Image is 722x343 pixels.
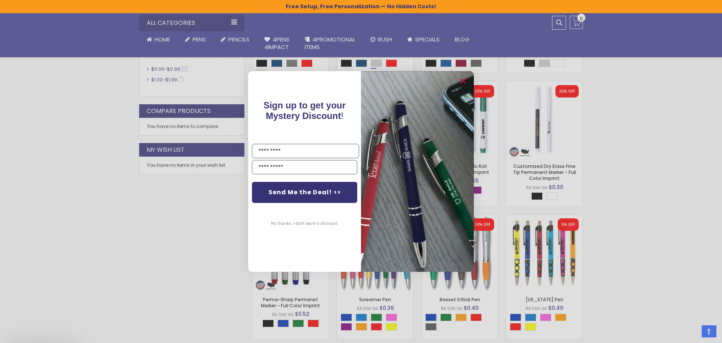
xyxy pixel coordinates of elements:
[267,214,342,233] button: No thanks, I don't want a discount.
[660,323,722,343] iframe: Google Customer Reviews
[361,71,474,272] img: pop-up-image
[264,100,346,121] span: !
[252,182,357,203] button: Send Me the Deal! >>
[457,75,469,87] button: Close dialog
[264,100,346,121] span: Sign up to get your Mystery Discount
